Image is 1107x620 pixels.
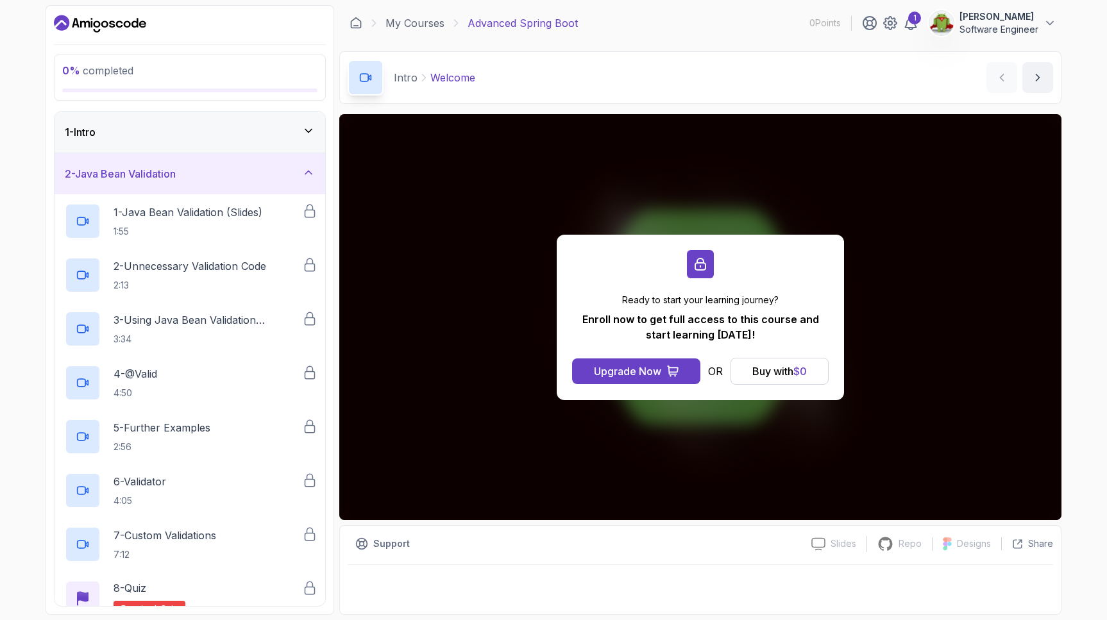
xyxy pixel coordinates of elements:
p: Repo [899,537,922,550]
button: 1-Java Bean Validation (Slides)1:55 [65,203,315,239]
button: Support button [348,533,418,554]
button: 5-Further Examples2:56 [65,419,315,455]
a: 1 [903,15,918,31]
button: next content [1022,62,1053,93]
p: 5 - Further Examples [114,420,210,435]
p: 6 - Validator [114,474,166,489]
p: 2:13 [114,279,266,292]
p: 4 - @Valid [114,366,157,381]
button: Share [1001,537,1053,550]
span: $ 0 [793,365,807,378]
p: Intro [394,70,418,85]
span: quiz [160,603,178,614]
button: 2-Java Bean Validation [55,153,325,194]
button: 1-Intro [55,112,325,153]
p: 7:12 [114,548,216,561]
p: 1:55 [114,225,262,238]
p: 4:50 [114,387,157,399]
button: 6-Validator4:05 [65,473,315,508]
p: [PERSON_NAME] [959,10,1038,23]
button: 2-Unnecessary Validation Code2:13 [65,257,315,293]
div: Buy with [752,364,807,379]
a: Dashboard [350,17,362,29]
button: 7-Custom Validations7:12 [65,526,315,562]
div: 1 [908,12,921,24]
h3: 1 - Intro [65,124,96,140]
p: Enroll now to get full access to this course and start learning [DATE]! [572,312,829,342]
p: Designs [957,537,991,550]
div: Upgrade Now [594,364,661,379]
span: Required- [121,603,160,614]
span: 0 % [62,64,80,77]
button: 3-Using Java Bean Validation Annotations3:34 [65,311,315,347]
p: 7 - Custom Validations [114,528,216,543]
h3: 2 - Java Bean Validation [65,166,176,181]
p: 2 - Unnecessary Validation Code [114,258,266,274]
p: Share [1028,537,1053,550]
a: Dashboard [54,13,146,34]
p: 3 - Using Java Bean Validation Annotations [114,312,302,328]
button: Buy with$0 [731,358,829,385]
p: OR [708,364,723,379]
button: previous content [986,62,1017,93]
button: user profile image[PERSON_NAME]Software Engineer [929,10,1056,36]
p: 0 Points [809,17,841,29]
button: 4-@Valid4:50 [65,365,315,401]
p: Welcome [430,70,475,85]
p: 4:05 [114,494,166,507]
p: Software Engineer [959,23,1038,36]
p: 3:34 [114,333,302,346]
p: Slides [831,537,856,550]
img: user profile image [929,11,954,35]
p: 2:56 [114,440,210,453]
button: Upgrade Now [572,358,700,384]
p: Advanced Spring Boot [468,15,578,31]
button: 8-QuizRequired-quiz [65,580,315,616]
p: Support [373,537,410,550]
span: completed [62,64,133,77]
p: 8 - Quiz [114,580,146,596]
p: Ready to start your learning journey? [572,294,829,306]
a: My Courses [385,15,444,31]
p: 1 - Java Bean Validation (Slides) [114,205,262,220]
